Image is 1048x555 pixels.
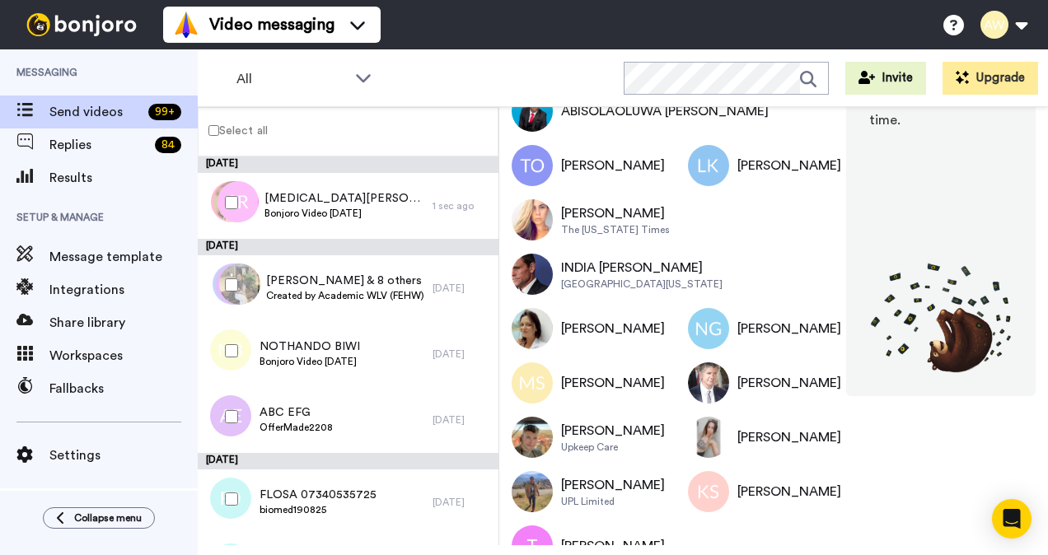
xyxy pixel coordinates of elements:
[198,156,498,173] div: [DATE]
[266,289,424,302] span: Created by Academic WLV (FEHW)
[943,62,1038,95] button: Upgrade
[512,471,553,512] img: Image of SOHAN BAINS
[512,308,553,349] img: Image of DANIELLE MELHADO
[155,137,181,153] div: 84
[688,417,729,458] img: Image of AMIEE COTTON
[737,156,841,175] div: [PERSON_NAME]
[512,199,553,240] img: Image of HANNAH JONES
[49,168,198,188] span: Results
[260,421,333,434] span: OfferMade2208
[266,273,424,289] span: [PERSON_NAME] & 8 others
[561,373,665,393] div: [PERSON_NAME]
[737,427,841,447] div: [PERSON_NAME]
[260,503,377,516] span: biomed190825
[688,308,729,349] img: Image of NICOLA GUEST
[737,319,841,338] div: [PERSON_NAME]
[512,417,553,458] img: Image of NEHERA ROBERTSON-BLAKE
[561,156,665,175] div: [PERSON_NAME]
[74,511,142,525] span: Collapse menu
[845,62,926,95] button: Invite
[49,247,198,267] span: Message template
[264,190,424,207] span: [MEDICAL_DATA][PERSON_NAME] & 35 others
[49,346,198,366] span: Workspaces
[433,282,490,295] div: [DATE]
[260,355,360,368] span: Bonjoro Video [DATE]
[173,12,199,38] img: vm-color.svg
[433,199,490,212] div: 1 sec ago
[512,362,553,403] img: Image of MELANIE SMITH
[561,441,665,454] div: Upkeep Care
[561,203,670,223] div: [PERSON_NAME]
[49,379,198,399] span: Fallbacks
[49,313,198,333] span: Share library
[737,482,841,501] div: [PERSON_NAME]
[561,101,769,121] div: ABISOLAOLUWA [PERSON_NAME]
[512,254,553,295] img: Image of INDIA DOHERTY-SPENCE
[49,280,198,300] span: Integrations
[512,91,553,132] img: Image of ABISOLAOLUWA MATTHEW
[433,413,490,427] div: [DATE]
[433,347,490,361] div: [DATE]
[208,125,219,136] input: Select all
[260,338,360,355] span: NOTHANDO BIWI
[688,362,729,403] img: Image of CAMERON CAMPBELL-POWELL
[209,13,335,36] span: Video messaging
[561,319,665,338] div: [PERSON_NAME]
[198,453,498,469] div: [DATE]
[199,120,268,140] label: Select all
[433,496,490,509] div: [DATE]
[512,145,553,186] img: Image of TAIWO OLANREWAJU
[20,13,143,36] img: bj-logo-header-white.svg
[561,277,723,291] div: [GEOGRAPHIC_DATA][US_STATE]
[236,69,347,89] span: All
[561,223,670,236] div: The [US_STATE] Times
[992,499,1032,539] div: Open Intercom Messenger
[561,475,665,495] div: [PERSON_NAME]
[260,487,377,503] span: FLOSA 07340535725
[148,104,181,120] div: 99 +
[49,102,142,122] span: Send videos
[260,404,333,421] span: ABC EFG
[43,507,155,529] button: Collapse menu
[561,258,723,277] div: INDIA [PERSON_NAME]
[49,445,198,465] span: Settings
[561,495,665,508] div: UPL Limited
[264,207,424,220] span: Bonjoro Video [DATE]
[49,135,148,155] span: Replies
[869,263,1013,373] img: joro-roll.png
[198,239,498,255] div: [DATE]
[688,145,729,186] img: Image of LEANNE KIDSON
[688,471,729,512] img: Image of KHUSHI SEKHON
[561,421,665,441] div: [PERSON_NAME]
[737,373,841,393] div: [PERSON_NAME]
